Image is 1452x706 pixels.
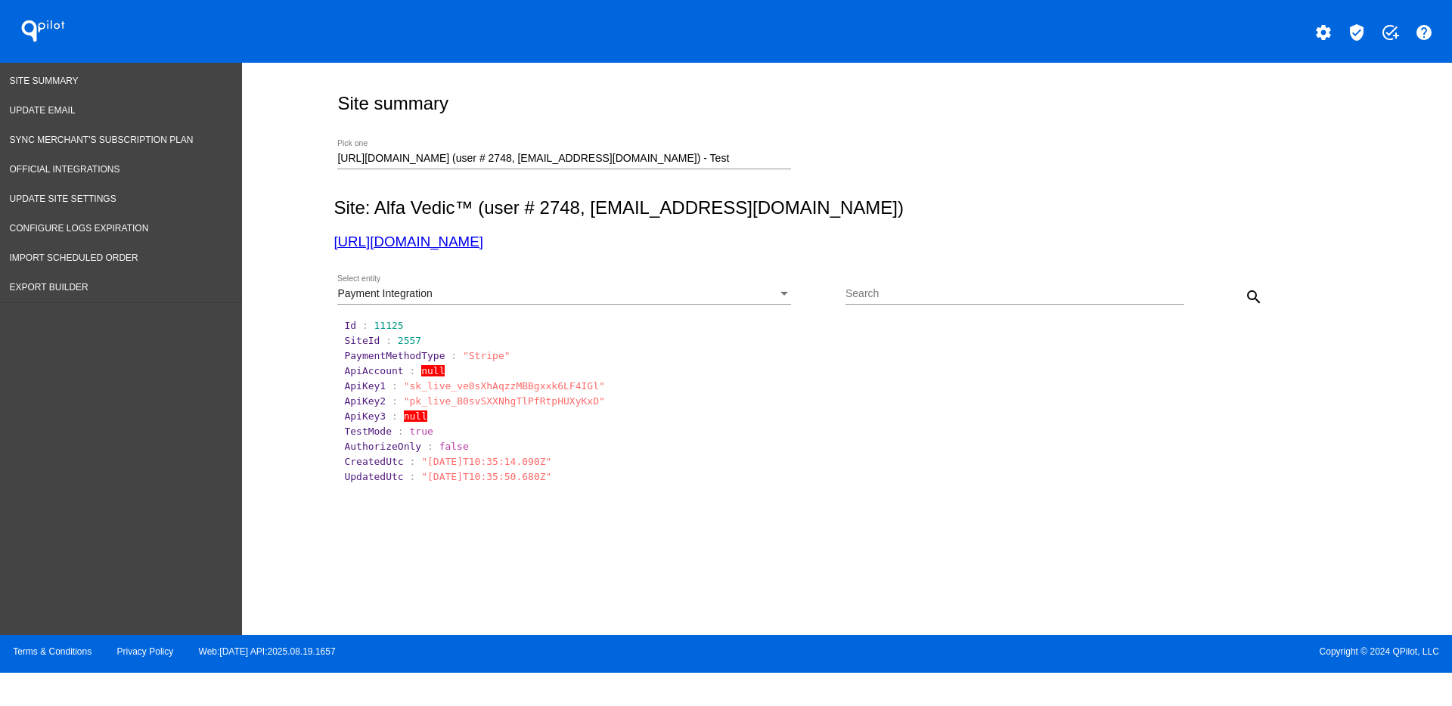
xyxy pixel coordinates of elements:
[362,320,368,331] span: :
[421,365,445,376] span: null
[410,471,416,482] span: :
[344,380,386,392] span: ApiKey1
[410,365,416,376] span: :
[13,646,92,657] a: Terms & Conditions
[1415,23,1433,42] mat-icon: help
[410,426,433,437] span: true
[398,335,421,346] span: 2557
[337,153,791,165] input: Number
[10,282,88,293] span: Export Builder
[1348,23,1366,42] mat-icon: verified_user
[463,350,510,361] span: "Stripe"
[374,320,404,331] span: 11125
[344,395,386,407] span: ApiKey2
[1381,23,1399,42] mat-icon: add_task
[344,471,403,482] span: UpdatedUtc
[845,288,1184,300] input: Search
[10,135,194,145] span: Sync Merchant's Subscription Plan
[10,164,120,175] span: Official Integrations
[344,456,403,467] span: CreatedUtc
[10,194,116,204] span: Update Site Settings
[344,441,421,452] span: AuthorizeOnly
[421,456,551,467] span: "[DATE]T10:35:14.090Z"
[410,456,416,467] span: :
[451,350,457,361] span: :
[344,335,380,346] span: SiteId
[739,646,1439,657] span: Copyright © 2024 QPilot, LLC
[337,288,791,300] mat-select: Select entity
[10,252,138,263] span: Import Scheduled Order
[427,441,433,452] span: :
[344,426,392,437] span: TestMode
[334,197,1354,218] h2: Site: Alfa Vedic™ (user # 2748, [EMAIL_ADDRESS][DOMAIN_NAME])
[392,410,398,422] span: :
[199,646,336,657] a: Web:[DATE] API:2025.08.19.1657
[334,234,482,249] a: [URL][DOMAIN_NAME]
[337,93,448,114] h2: Site summary
[10,76,79,86] span: Site Summary
[344,320,356,331] span: Id
[404,410,427,422] span: null
[404,380,605,392] span: "sk_live_ve0sXhAqzzMBBgxxk6LF4IGl"
[13,16,73,46] h1: QPilot
[439,441,469,452] span: false
[386,335,392,346] span: :
[10,223,149,234] span: Configure logs expiration
[404,395,605,407] span: "pk_live_B0svSXXNhgTlPfRtpHUXyKxD"
[392,380,398,392] span: :
[398,426,404,437] span: :
[1245,288,1263,306] mat-icon: search
[421,471,551,482] span: "[DATE]T10:35:50.680Z"
[344,410,386,422] span: ApiKey3
[10,105,76,116] span: Update Email
[344,365,403,376] span: ApiAccount
[392,395,398,407] span: :
[344,350,445,361] span: PaymentMethodType
[337,287,432,299] span: Payment Integration
[117,646,174,657] a: Privacy Policy
[1314,23,1333,42] mat-icon: settings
